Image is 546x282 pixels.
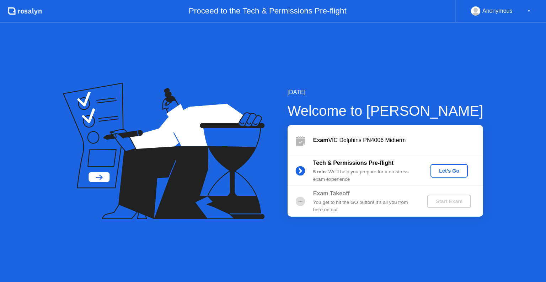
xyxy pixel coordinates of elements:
div: Let's Go [433,168,465,174]
b: Exam [313,137,328,143]
div: : We’ll help you prepare for a no-stress exam experience [313,168,416,183]
button: Let's Go [430,164,468,178]
div: You get to hit the GO button! It’s all you from here on out [313,199,416,213]
div: Welcome to [PERSON_NAME] [288,100,483,121]
b: 5 min [313,169,326,174]
button: Start Exam [427,195,471,208]
b: Tech & Permissions Pre-flight [313,160,394,166]
b: Exam Takeoff [313,190,350,196]
div: VIC Dolphins PN4006 Midterm [313,136,483,145]
div: [DATE] [288,88,483,97]
div: Anonymous [482,6,513,16]
div: Start Exam [430,199,468,204]
div: ▼ [527,6,531,16]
